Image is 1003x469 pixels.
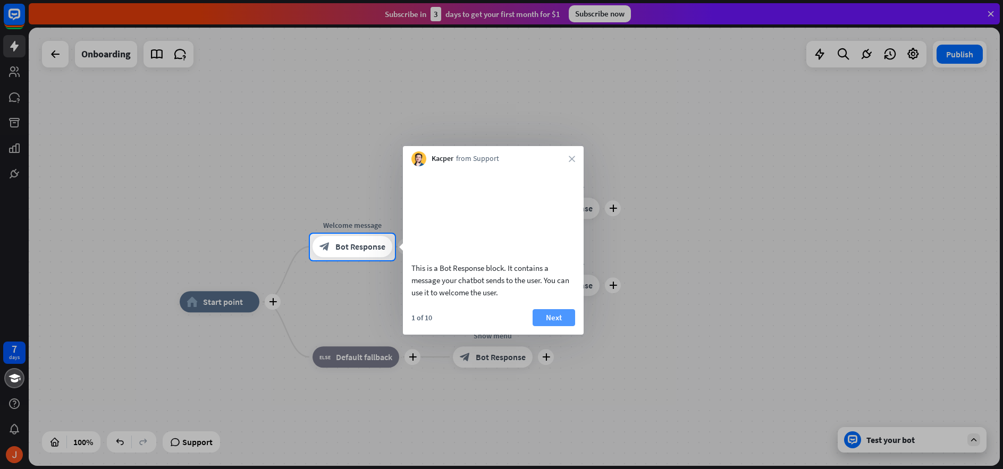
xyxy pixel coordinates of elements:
[9,4,40,36] button: Open LiveChat chat widget
[319,242,330,252] i: block_bot_response
[456,154,499,164] span: from Support
[411,262,575,299] div: This is a Bot Response block. It contains a message your chatbot sends to the user. You can use i...
[569,156,575,162] i: close
[432,154,453,164] span: Kacper
[335,242,385,252] span: Bot Response
[411,313,432,322] div: 1 of 10
[533,309,575,326] button: Next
